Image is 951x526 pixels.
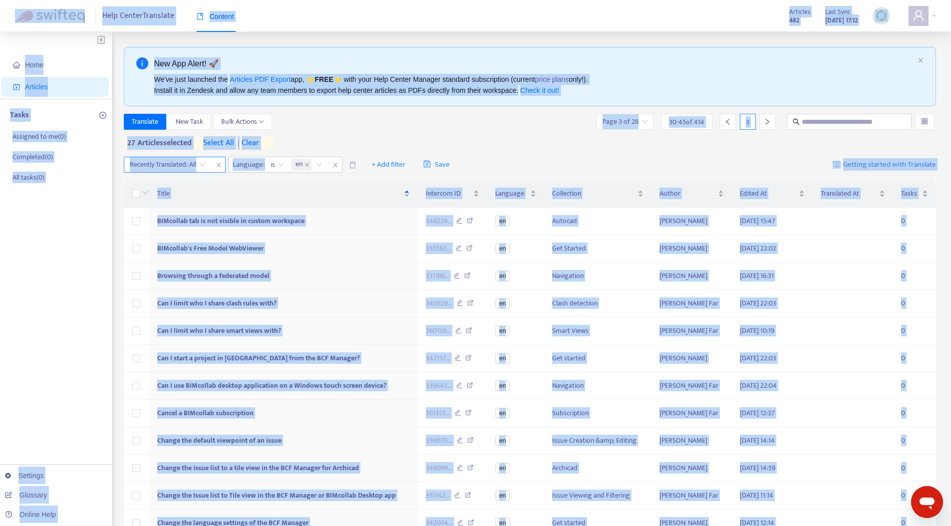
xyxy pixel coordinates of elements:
span: BIMcollab's Free Model WebViewer [157,243,264,254]
a: Online Help [5,511,56,519]
span: en [495,298,510,309]
td: [PERSON_NAME] Far [651,482,732,510]
a: Glossary [5,491,47,499]
p: All tasks ( 0 ) [12,172,44,183]
span: clear [234,137,259,149]
td: 0 [893,263,936,290]
span: 360139 ... [426,325,451,336]
span: [DATE] 16:31 [740,270,774,281]
span: 355563 ... [426,243,451,254]
iframe: Button to launch messaging window, conversation in progress [911,486,943,518]
td: 0 [893,208,936,235]
span: Help Center Translate [102,6,174,25]
td: [PERSON_NAME] Far [651,372,732,400]
span: 342137 ... [426,353,450,364]
span: close [212,159,225,171]
td: Subscription [544,400,651,427]
span: [DATE] 22:02 [740,243,776,254]
a: Articles PDF Export [230,75,291,83]
span: account-book [13,83,20,90]
td: Archicad [544,455,651,482]
span: en [495,216,510,227]
span: Translated At [821,188,877,199]
td: [PERSON_NAME] [651,235,732,263]
span: plus-circle [99,112,106,119]
span: 361335 ... [426,408,450,419]
span: Intercom ID [426,188,471,199]
p: Tasks [10,109,29,121]
span: 30 - 45 of 414 [669,117,704,127]
span: Getting started with Translate [843,159,936,171]
th: Author [651,180,732,208]
div: We've just launched the app, ⭐ ⭐️ with your Help Center Manager standard subscription (current on... [154,74,914,96]
td: 0 [893,317,936,345]
button: Bulk Actionsdown [213,114,272,130]
span: [DATE] 14:59 [740,462,775,474]
span: Tasks [901,188,920,199]
span: 351142 ... [426,490,450,501]
td: 0 [893,482,936,510]
button: Translate [124,114,166,130]
span: close [918,57,924,63]
div: New App Alert! 🚀 [154,57,914,70]
img: image-link [833,161,841,169]
span: 348239 ... [426,216,452,227]
td: 0 [893,372,936,400]
span: en [495,353,510,364]
span: search [793,118,800,125]
span: Collection [552,188,635,199]
img: Swifteq [15,9,85,23]
span: Can I limit who I share clash rules with? [157,297,277,309]
span: + Add filter [371,159,406,171]
span: select all [203,137,234,149]
span: Language : [229,157,266,172]
button: saveSave [416,157,457,173]
span: right [764,118,771,125]
td: Navigation [544,372,651,400]
td: [PERSON_NAME] Far [651,400,732,427]
th: Collection [544,180,651,208]
p: Assigned to me ( 0 ) [12,131,66,142]
span: Translate [132,116,158,127]
span: [DATE] 12:37 [740,407,775,419]
span: Browsing through a federated model [157,270,270,281]
td: [PERSON_NAME] [651,455,732,482]
span: [DATE] 14:14 [740,435,775,446]
a: price plans [535,75,569,83]
span: en [495,270,510,281]
td: [PERSON_NAME] [651,345,732,372]
strong: [DATE] 17:12 [825,15,858,26]
span: [DATE] 10:19 [740,325,774,336]
strong: 482 [789,15,799,26]
span: Save [423,159,450,171]
span: en [495,463,510,474]
a: Settings [5,472,44,480]
td: Autocad [544,208,651,235]
td: Issue Viewing and Filtering [544,482,651,510]
td: Navigation [544,263,651,290]
span: en [296,159,303,171]
span: 359070 ... [426,435,452,446]
span: is [271,157,284,172]
th: Edited At [732,180,812,208]
span: Can I use BIMcollab desktop application on a Windows touch screen device? [157,380,386,391]
span: en [495,325,510,336]
img: sync.dc5367851b00ba804db3.png [875,9,888,22]
th: Translated At [813,180,893,208]
span: left [724,118,731,125]
span: Last Sync [825,6,851,17]
span: | [238,136,240,150]
td: Get Started [544,235,651,263]
td: 0 [893,455,936,482]
span: Can I start a project in [GEOGRAPHIC_DATA] from the BCF Manager? [157,352,360,364]
span: 339643 ... [426,380,452,391]
span: Title [157,188,402,199]
span: [DATE] 22:03 [740,297,776,309]
span: BIMcollab tab is not visible in custom workspace [157,215,305,227]
button: New Task [168,114,211,130]
b: FREE [315,75,333,83]
span: Change the Issue list to Tile view in the BCF Manager or BIMcollab Desktop app [157,490,396,501]
span: close [329,159,342,171]
p: Completed ( 0 ) [12,152,53,162]
td: Issue Creation &amp; Editing [544,427,651,455]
